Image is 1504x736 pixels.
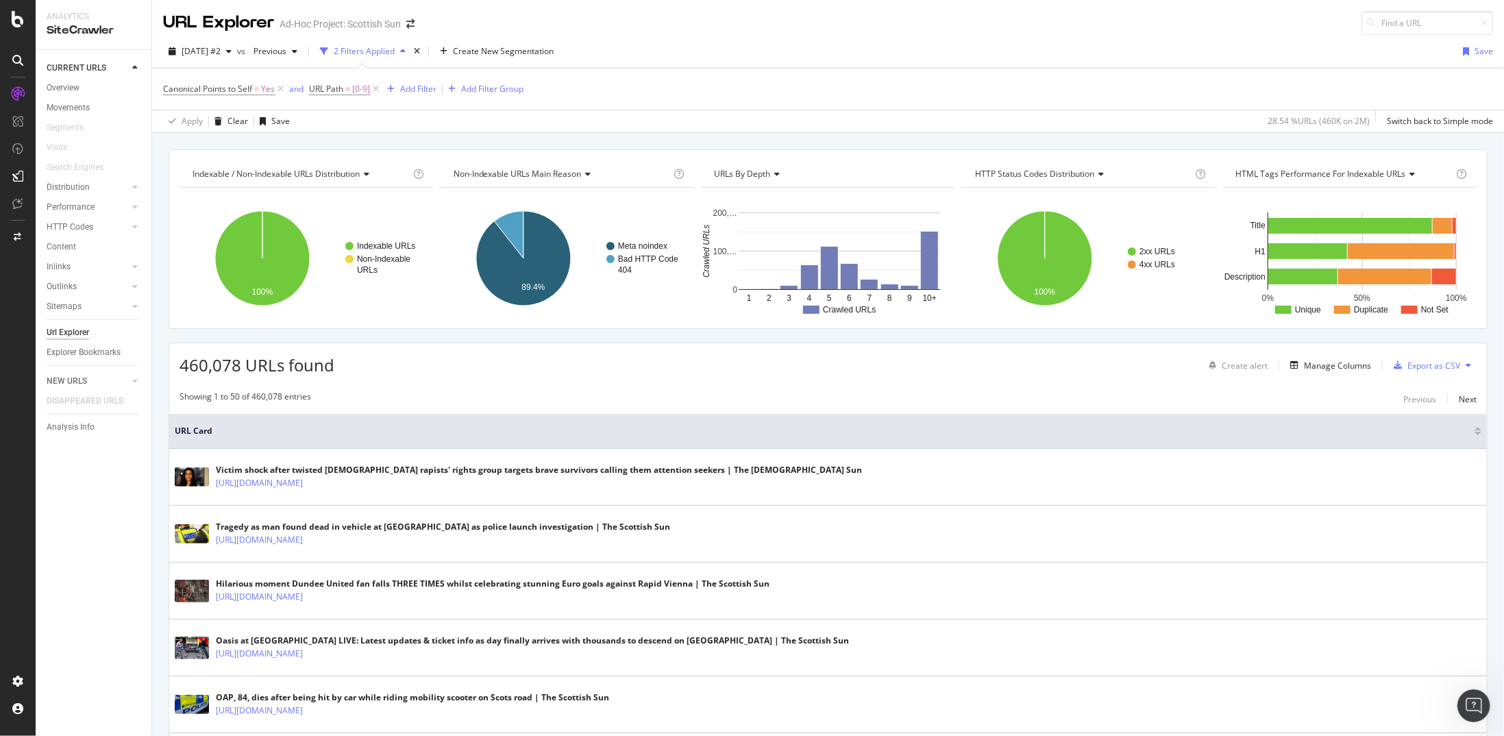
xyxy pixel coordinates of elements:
div: Movements [47,101,90,115]
a: HTTP Codes [47,220,128,234]
a: [URL][DOMAIN_NAME] [216,533,303,547]
span: URL Path [309,83,343,95]
a: Inlinks [47,260,128,274]
button: Save [254,110,290,132]
button: Next [1459,391,1477,407]
div: Apply [182,115,203,127]
a: Overview [47,81,142,95]
a: Segments [47,121,97,135]
button: [DATE] #2 [163,40,237,62]
div: Explorer Bookmarks [47,345,121,360]
span: = [345,83,350,95]
div: NEW URLS [47,374,87,389]
text: Crawled URLs [823,305,876,315]
button: Help [206,428,274,482]
img: main image [175,580,209,602]
span: = [254,83,259,95]
button: Messages [69,428,137,482]
img: Profile image for Alex [215,22,243,49]
text: 9 [907,293,912,303]
h4: Indexable / Non-Indexable URLs Distribution [190,163,410,185]
div: arrow-right-arrow-left [406,19,415,29]
button: Switch back to Simple mode [1381,110,1493,132]
div: Previous [1403,393,1436,405]
span: vs [237,45,248,57]
div: DISAPPEARED URLS [47,394,123,408]
text: Non-Indexable [357,254,410,264]
img: Profile image for Anna [189,22,217,49]
div: Add Filter Group [461,83,523,95]
text: 50% [1354,293,1370,303]
text: Unique [1295,305,1321,315]
span: Non-Indexable URLs Main Reason [454,168,582,180]
text: 4xx URLs [1139,260,1175,269]
span: 2025 Aug. 8th #2 [182,45,221,57]
h4: HTTP Status Codes Distribution [972,163,1193,185]
a: Content [47,240,142,254]
div: Add Filter [400,83,436,95]
div: Search Engines [47,160,103,175]
img: Profile image for Steven [163,22,190,49]
img: main image [175,637,209,659]
div: and [289,83,304,95]
a: NEW URLS [47,374,128,389]
text: URLs [357,265,378,275]
div: Save [1475,45,1493,57]
a: Distribution [47,180,128,195]
text: 100% [1446,293,1468,303]
text: 2 [767,293,772,303]
text: H1 [1255,247,1266,256]
text: 4 [807,293,812,303]
span: Yes [261,79,275,99]
div: Hilarious moment Dundee United fan falls THREE TIMES whilst celebrating stunning Euro goals again... [216,578,769,590]
a: [URL][DOMAIN_NAME] [216,647,303,661]
a: Sitemaps [47,299,128,314]
a: [URL][DOMAIN_NAME] [216,590,303,604]
div: Recent messageProfile image for StevenThank you for your patience. We will try to get back to you... [14,184,260,256]
div: Tragedy as man found dead in vehicle at [GEOGRAPHIC_DATA] as police launch investigation | The Sc... [216,521,670,533]
button: Apply [163,110,203,132]
button: Manage Columns [1285,357,1371,373]
text: 0% [1262,293,1274,303]
button: Create alert [1203,354,1268,376]
text: 404 [618,265,632,275]
a: Search Engines [47,160,117,175]
div: Outlinks [47,280,77,294]
button: 2 Filters Applied [315,40,411,62]
text: Indexable URLs [357,241,415,251]
div: Visits [47,140,67,155]
span: Search for help [28,335,111,349]
div: Segments [47,121,84,135]
iframe: Intercom live chat [1457,689,1490,722]
text: 200,… [713,208,737,218]
div: Performance [47,200,95,214]
text: Not Set [1421,305,1449,315]
p: Hello [PERSON_NAME]. [27,97,247,144]
div: Analytics [47,11,140,23]
img: logo [27,26,92,48]
a: Url Explorer [47,326,142,340]
svg: A chart. [180,199,432,318]
button: Create New Segmentation [434,40,559,62]
svg: A chart. [1222,199,1475,318]
div: Status Codes and Network Errors [28,392,230,406]
div: URL Explorer [163,11,274,34]
span: HTTP Status Codes Distribution [975,168,1094,180]
div: Save [271,115,290,127]
text: 0 [733,285,738,295]
span: 460,078 URLs found [180,354,334,376]
span: URL Card [175,425,1471,437]
button: and [289,82,304,95]
div: Oasis at [GEOGRAPHIC_DATA] LIVE: Latest updates & ticket info as day finally arrives with thousan... [216,635,849,647]
svg: A chart. [441,199,693,318]
div: A chart. [701,199,953,318]
a: Outlinks [47,280,128,294]
text: 1 [747,293,752,303]
span: Thank you for your patience. We will try to get back to you as soon as possible. [61,217,443,228]
text: 3 [787,293,792,303]
span: Tickets [155,462,188,471]
div: 28.54 % URLs ( 460K on 2M ) [1268,115,1370,127]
